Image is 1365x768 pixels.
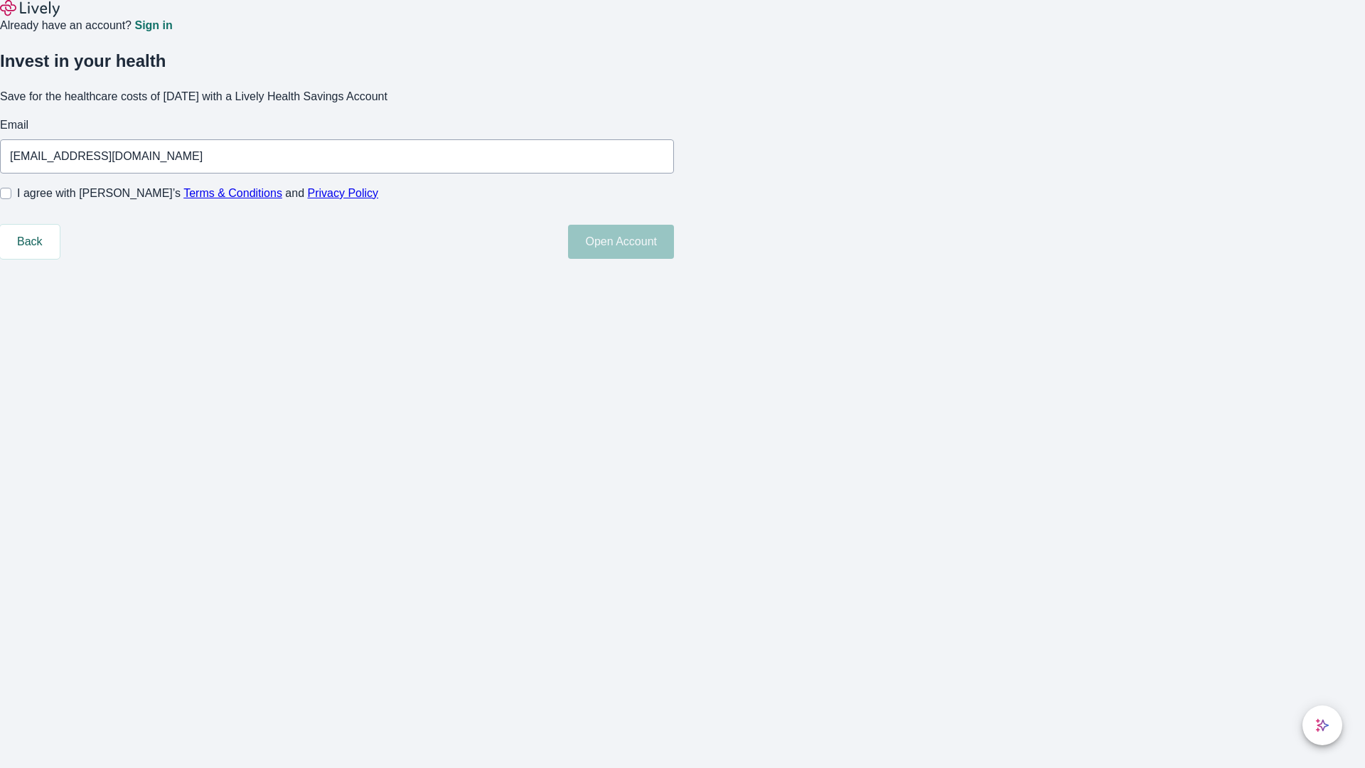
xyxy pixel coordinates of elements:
svg: Lively AI Assistant [1315,718,1329,732]
button: chat [1302,705,1342,745]
a: Privacy Policy [308,187,379,199]
span: I agree with [PERSON_NAME]’s and [17,185,378,202]
a: Sign in [134,20,172,31]
a: Terms & Conditions [183,187,282,199]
